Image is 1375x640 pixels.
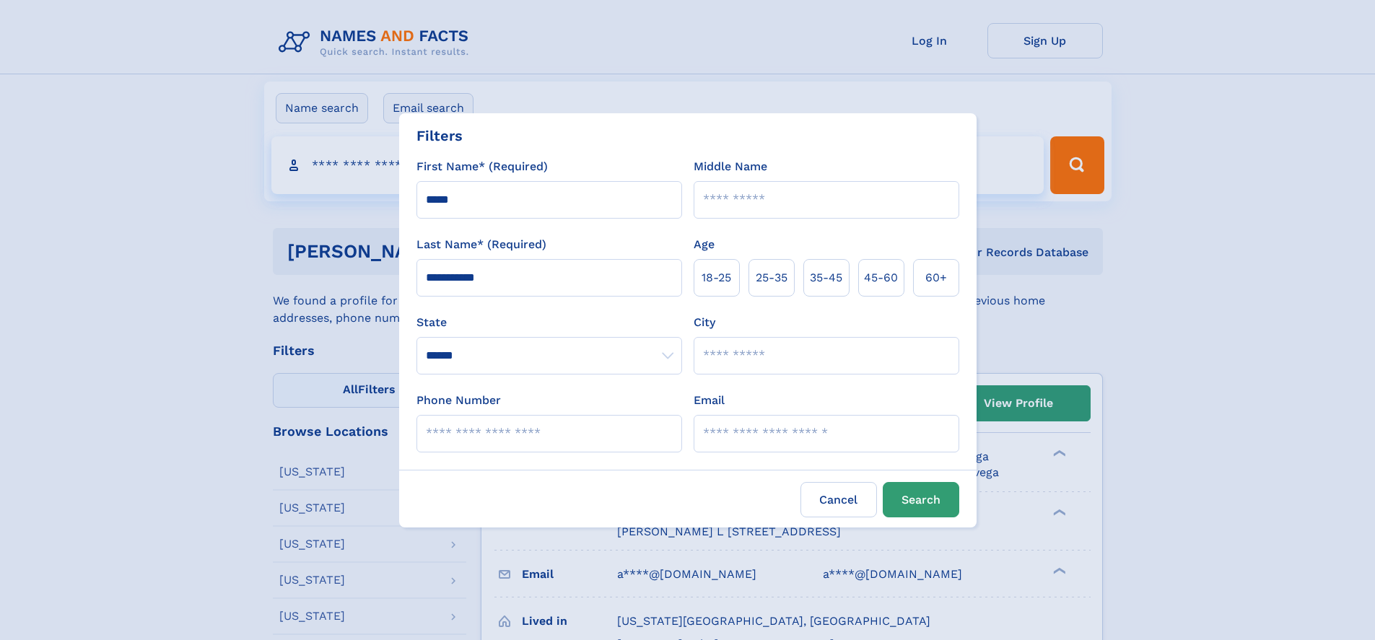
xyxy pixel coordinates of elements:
label: Phone Number [416,392,501,409]
span: 35‑45 [810,269,842,286]
span: 60+ [925,269,947,286]
label: Cancel [800,482,877,517]
label: State [416,314,682,331]
label: First Name* (Required) [416,158,548,175]
label: Middle Name [694,158,767,175]
span: 45‑60 [864,269,898,286]
label: Age [694,236,715,253]
button: Search [883,482,959,517]
label: City [694,314,715,331]
label: Last Name* (Required) [416,236,546,253]
div: Filters [416,125,463,146]
label: Email [694,392,725,409]
span: 18‑25 [702,269,731,286]
span: 25‑35 [756,269,787,286]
